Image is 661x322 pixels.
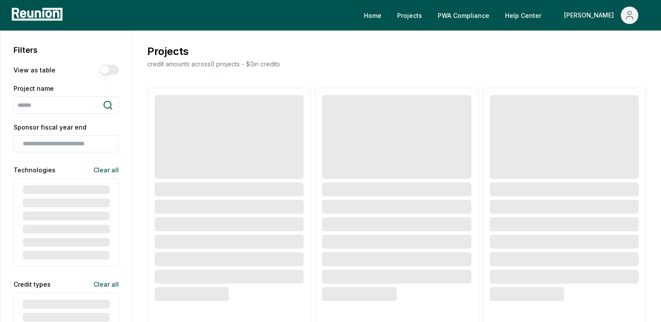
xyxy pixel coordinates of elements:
[557,7,645,24] button: [PERSON_NAME]
[14,44,38,56] h2: Filters
[14,84,119,93] label: Project name
[14,65,55,75] label: View as table
[564,7,617,24] div: [PERSON_NAME]
[145,44,280,59] h3: Projects
[14,165,55,175] label: Technologies
[357,7,652,24] nav: Main
[87,161,119,178] button: Clear all
[431,7,496,24] a: PWA Compliance
[357,7,388,24] a: Home
[14,123,119,132] label: Sponsor fiscal year end
[145,59,280,69] p: credit amounts across 0 projects - $ 0 in credits
[498,7,548,24] a: Help Center
[14,280,51,289] label: Credit types
[390,7,429,24] a: Projects
[87,275,119,293] button: Clear all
